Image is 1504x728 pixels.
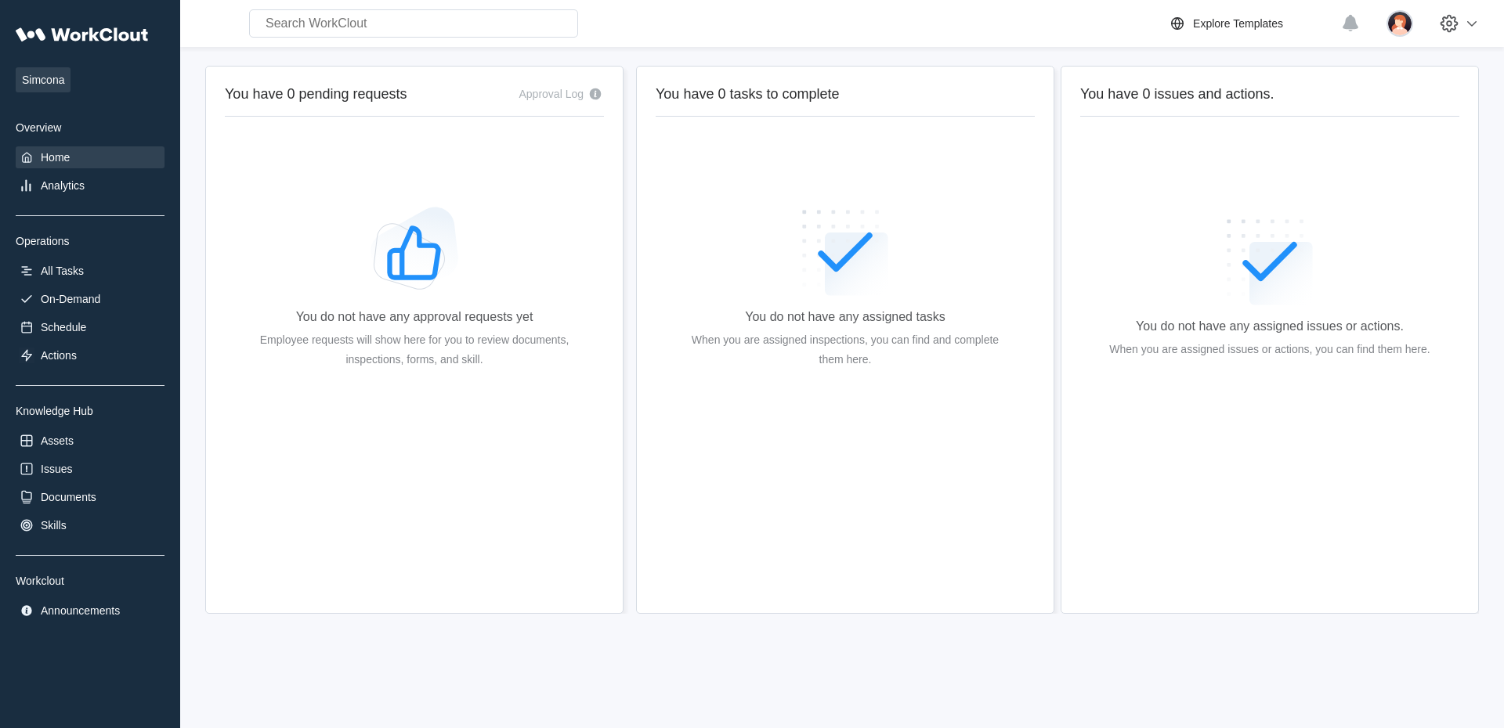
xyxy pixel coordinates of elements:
a: Home [16,146,164,168]
a: Actions [16,344,164,366]
a: Assets [16,430,164,452]
div: On-Demand [41,293,100,305]
a: Schedule [16,316,164,338]
div: Explore Templates [1193,17,1283,30]
div: Overview [16,121,164,134]
div: All Tasks [41,265,84,277]
a: Explore Templates [1168,14,1333,33]
div: Workclout [16,575,164,587]
div: Schedule [41,321,86,333]
div: You do not have any approval requests yet [296,310,533,324]
span: Simcona [16,67,70,92]
a: All Tasks [16,260,164,282]
a: Issues [16,458,164,480]
div: Actions [41,349,77,362]
div: Assets [41,434,74,447]
a: Announcements [16,600,164,622]
input: Search WorkClout [249,9,578,38]
div: Analytics [41,179,85,192]
h2: You have 0 pending requests [225,85,407,103]
div: Issues [41,463,72,475]
a: Skills [16,514,164,536]
div: When you are assigned issues or actions, you can find them here. [1109,340,1430,359]
div: Home [41,151,70,164]
h2: You have 0 tasks to complete [656,85,1035,103]
div: Knowledge Hub [16,405,164,417]
div: Operations [16,235,164,247]
a: Analytics [16,175,164,196]
div: You do not have any assigned tasks [745,310,945,324]
div: Announcements [41,604,120,617]
h2: You have 0 issues and actions. [1080,85,1459,103]
div: Approval Log [519,88,584,100]
a: Documents [16,486,164,508]
div: When you are assigned inspections, you can find and complete them here. [681,330,1010,369]
div: Employee requests will show here for you to review documents, inspections, forms, and skill. [250,330,579,369]
div: Documents [41,491,96,503]
div: Skills [41,519,67,532]
img: user-2.png [1386,10,1413,37]
div: You do not have any assigned issues or actions. [1136,319,1404,333]
a: On-Demand [16,288,164,310]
